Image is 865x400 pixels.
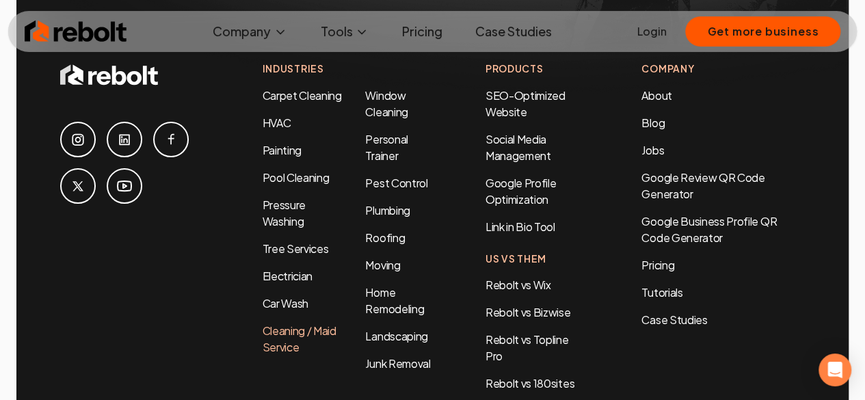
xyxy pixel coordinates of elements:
[365,257,400,271] a: Moving
[485,131,551,162] a: Social Media Management
[641,256,805,273] a: Pricing
[485,88,565,118] a: SEO-Optimized Website
[365,356,430,370] a: Junk Removal
[309,18,380,45] button: Tools
[819,354,851,386] div: Open Intercom Messenger
[641,115,665,129] a: Blog
[365,328,427,343] a: Landscaping
[263,62,431,76] h4: Industries
[365,175,427,189] a: Pest Control
[485,304,571,319] a: Rebolt vs Bizwise
[485,332,569,362] a: Rebolt vs Topline Pro
[390,18,453,45] a: Pricing
[485,175,557,206] a: Google Profile Optimization
[263,268,312,282] a: Electrician
[263,323,336,354] a: Cleaning / Maid Service
[365,131,408,162] a: Personal Trainer
[641,213,777,244] a: Google Business Profile QR Code Generator
[641,62,805,76] h4: Company
[263,115,291,129] a: HVAC
[685,16,840,46] button: Get more business
[263,295,308,310] a: Car Wash
[464,18,562,45] a: Case Studies
[637,23,666,40] a: Login
[485,219,555,233] a: Link in Bio Tool
[641,142,664,157] a: Jobs
[485,277,551,291] a: Rebolt vs Wix
[263,241,329,255] a: Tree Services
[263,142,302,157] a: Painting
[365,230,405,244] a: Roofing
[485,62,587,76] h4: Products
[202,18,298,45] button: Company
[365,284,424,315] a: Home Remodeling
[25,18,127,45] img: Rebolt Logo
[641,284,805,300] a: Tutorials
[485,375,574,390] a: Rebolt vs 180sites
[263,170,330,184] a: Pool Cleaning
[263,88,342,102] a: Carpet Cleaning
[641,170,764,200] a: Google Review QR Code Generator
[365,202,410,217] a: Plumbing
[641,88,671,102] a: About
[485,251,587,265] h4: Us Vs Them
[263,197,306,228] a: Pressure Washing
[365,88,408,118] a: Window Cleaning
[641,311,805,328] a: Case Studies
